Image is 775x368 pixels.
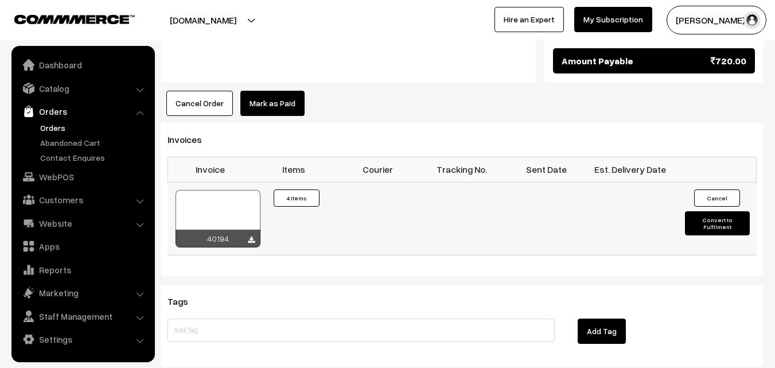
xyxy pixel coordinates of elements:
th: Tracking No. [420,157,504,182]
th: Courier [336,157,420,182]
a: Settings [14,329,151,350]
a: Apps [14,236,151,257]
a: Website [14,213,151,234]
a: Mark as Paid [240,91,305,116]
a: Orders [14,101,151,122]
span: Amount Payable [562,54,633,68]
button: [DOMAIN_NAME] [130,6,276,34]
button: 4 Items [274,189,320,207]
a: Catalog [14,78,151,99]
button: Add Tag [578,319,626,344]
a: COMMMERCE [14,11,115,25]
a: My Subscription [574,7,652,32]
a: WebPOS [14,166,151,187]
th: Items [252,157,336,182]
a: Reports [14,259,151,280]
input: Add Tag [168,319,555,342]
button: Cancel Order [166,91,233,116]
th: Invoice [168,157,252,182]
div: 40194 [176,230,260,247]
a: Marketing [14,282,151,303]
button: [PERSON_NAME] s… [667,6,766,34]
a: Staff Management [14,306,151,327]
th: Est. Delivery Date [588,157,672,182]
span: 720.00 [711,54,746,68]
a: Customers [14,189,151,210]
a: Contact Enquires [37,152,151,164]
a: Hire an Expert [494,7,564,32]
a: Abandoned Cart [37,137,151,149]
a: Orders [37,122,151,134]
span: Invoices [168,134,216,145]
button: Cancel [694,189,740,207]
th: Sent Date [504,157,589,182]
img: COMMMERCE [14,15,135,24]
a: Dashboard [14,55,151,75]
img: user [743,11,761,29]
span: Tags [168,296,202,307]
button: Convert to Fulfilment [685,211,750,235]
